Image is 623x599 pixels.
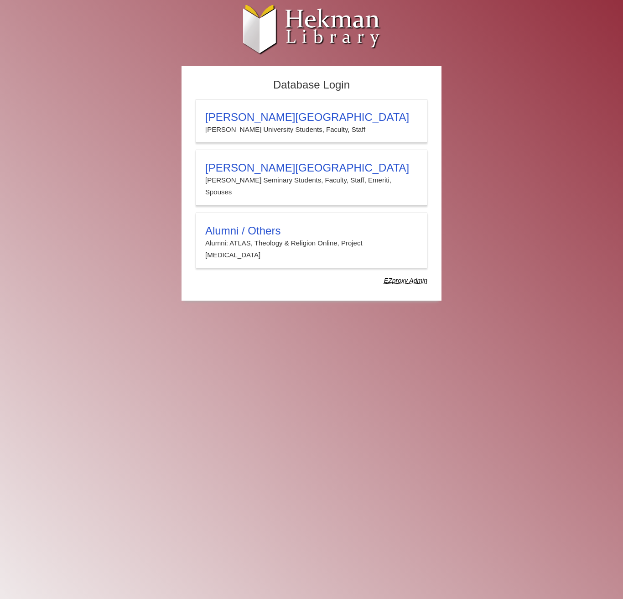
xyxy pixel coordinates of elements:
[205,161,418,174] h3: [PERSON_NAME][GEOGRAPHIC_DATA]
[205,224,418,237] h3: Alumni / Others
[191,76,432,94] h2: Database Login
[384,277,427,284] dfn: Use Alumni login
[205,224,418,261] summary: Alumni / OthersAlumni: ATLAS, Theology & Religion Online, Project [MEDICAL_DATA]
[196,150,427,206] a: [PERSON_NAME][GEOGRAPHIC_DATA][PERSON_NAME] Seminary Students, Faculty, Staff, Emeriti, Spouses
[205,237,418,261] p: Alumni: ATLAS, Theology & Religion Online, Project [MEDICAL_DATA]
[196,99,427,143] a: [PERSON_NAME][GEOGRAPHIC_DATA][PERSON_NAME] University Students, Faculty, Staff
[205,174,418,198] p: [PERSON_NAME] Seminary Students, Faculty, Staff, Emeriti, Spouses
[205,124,418,135] p: [PERSON_NAME] University Students, Faculty, Staff
[205,111,418,124] h3: [PERSON_NAME][GEOGRAPHIC_DATA]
